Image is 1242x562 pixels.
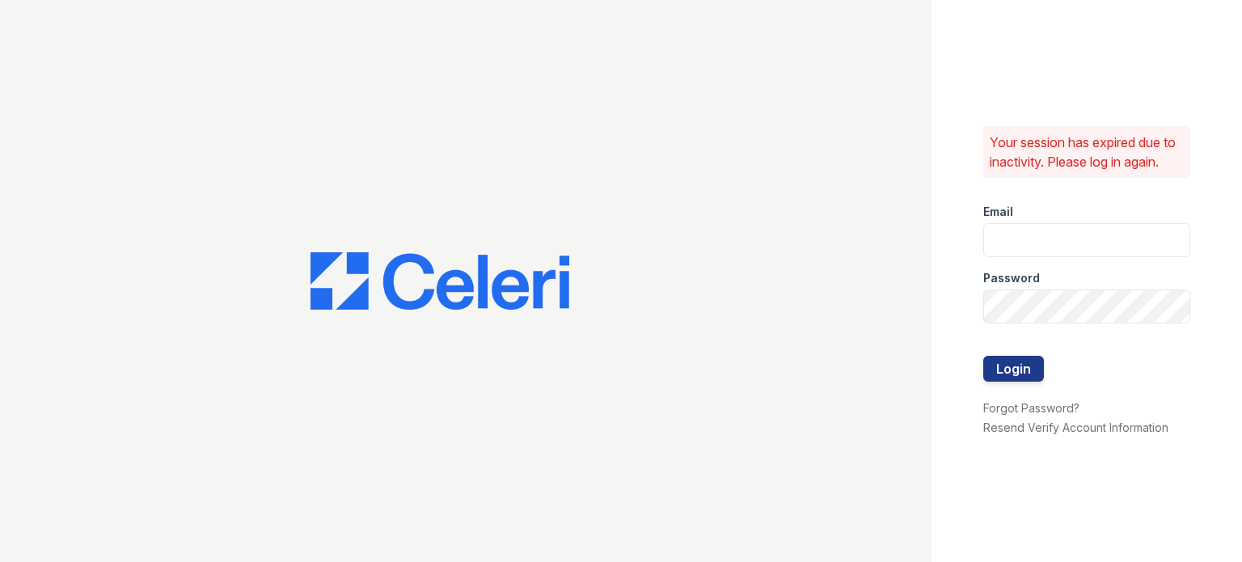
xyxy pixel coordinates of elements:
[310,252,569,311] img: CE_Logo_Blue-a8612792a0a2168367f1c8372b55b34899dd931a85d93a1a3d3e32e68fde9ad4.png
[983,204,1013,220] label: Email
[983,420,1168,434] a: Resend Verify Account Information
[983,270,1040,286] label: Password
[983,401,1079,415] a: Forgot Password?
[990,133,1184,171] p: Your session has expired due to inactivity. Please log in again.
[983,356,1044,382] button: Login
